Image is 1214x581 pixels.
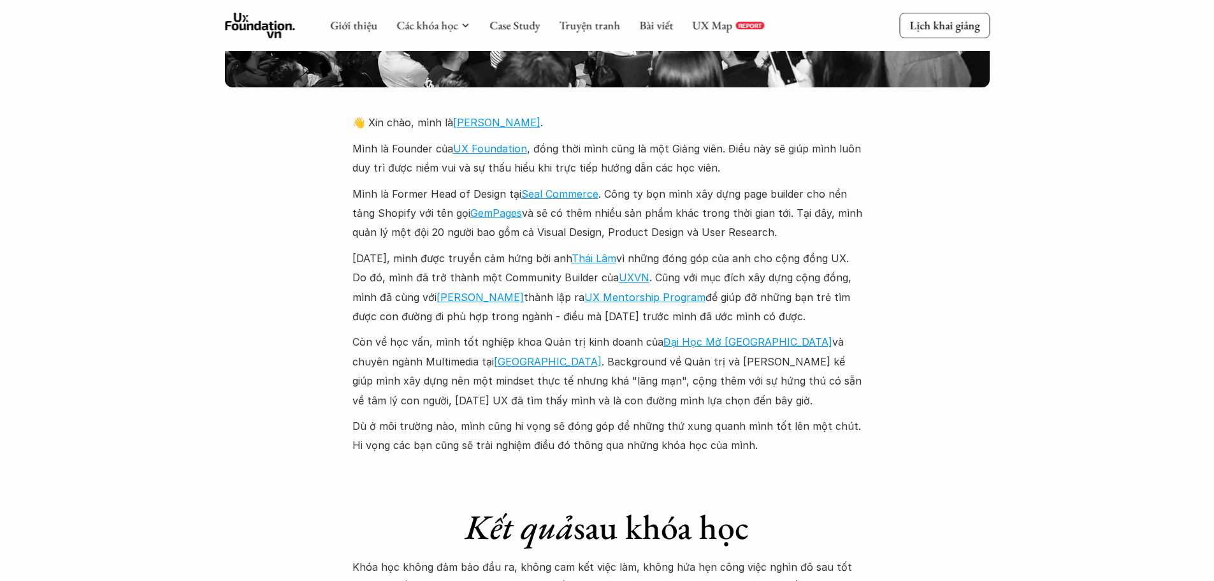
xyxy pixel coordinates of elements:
p: Mình là Former Head of Design tại . Công ty bọn mình xây dựng page builder cho nền tảng Shopify v... [352,184,862,242]
p: REPORT [738,22,762,29]
a: Truyện tranh [559,18,620,33]
a: [PERSON_NAME] [453,116,540,129]
p: Lịch khai giảng [909,18,979,33]
p: Còn về học vấn, mình tốt nghiệp khoa Quản trị kinh doanh của và chuyên ngành Multimedia tại . Bac... [352,332,862,410]
p: Dù ở môi trường nào, mình cũng hi vọng sẽ đóng góp để những thứ xung quanh mình tốt lên một chút.... [352,416,862,455]
h1: sau khóa học [352,506,862,548]
a: Thái Lâm [572,252,616,265]
a: REPORT [735,22,764,29]
em: Kết quả [465,504,574,549]
a: UXVN [619,271,649,284]
a: Đại Học Mở [GEOGRAPHIC_DATA] [663,335,832,348]
a: Bài viết [639,18,673,33]
a: [GEOGRAPHIC_DATA] [494,355,602,368]
p: 👋 Xin chào, mình là . [352,113,862,132]
a: GemPages [470,207,522,219]
a: Các khóa học [396,18,458,33]
a: Lịch khai giảng [899,13,990,38]
a: UX Foundation [453,142,527,155]
a: UX Map [692,18,732,33]
a: Case Study [489,18,540,33]
p: Mình là Founder của , đồng thời mình cũng là một Giảng viên. Điều này sẽ giúp mình luôn duy trì đ... [352,139,862,178]
a: Seal Commerce [521,188,598,200]
a: [PERSON_NAME] [437,291,524,304]
a: UX Mentorship Program [584,291,705,304]
a: Giới thiệu [330,18,377,33]
p: [DATE], mình được truyền cảm hứng bởi anh vì những đóng góp của anh cho cộng đồng UX. Do đó, mình... [352,249,862,327]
